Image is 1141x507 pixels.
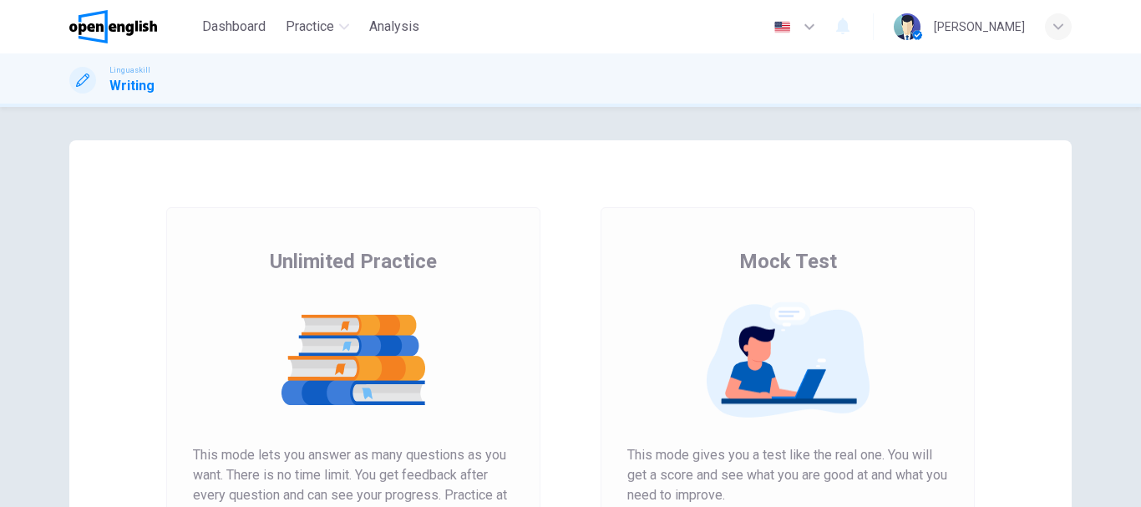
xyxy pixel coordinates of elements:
span: This mode gives you a test like the real one. You will get a score and see what you are good at a... [627,445,948,505]
span: Mock Test [739,248,837,275]
img: OpenEnglish logo [69,10,157,43]
span: Linguaskill [109,64,150,76]
button: Dashboard [195,12,272,42]
span: Unlimited Practice [270,248,437,275]
span: Analysis [369,17,419,37]
a: OpenEnglish logo [69,10,195,43]
h1: Writing [109,76,155,96]
img: en [772,21,793,33]
span: Dashboard [202,17,266,37]
img: Profile picture [894,13,920,40]
span: Practice [286,17,334,37]
div: [PERSON_NAME] [934,17,1025,37]
button: Analysis [363,12,426,42]
button: Practice [279,12,356,42]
